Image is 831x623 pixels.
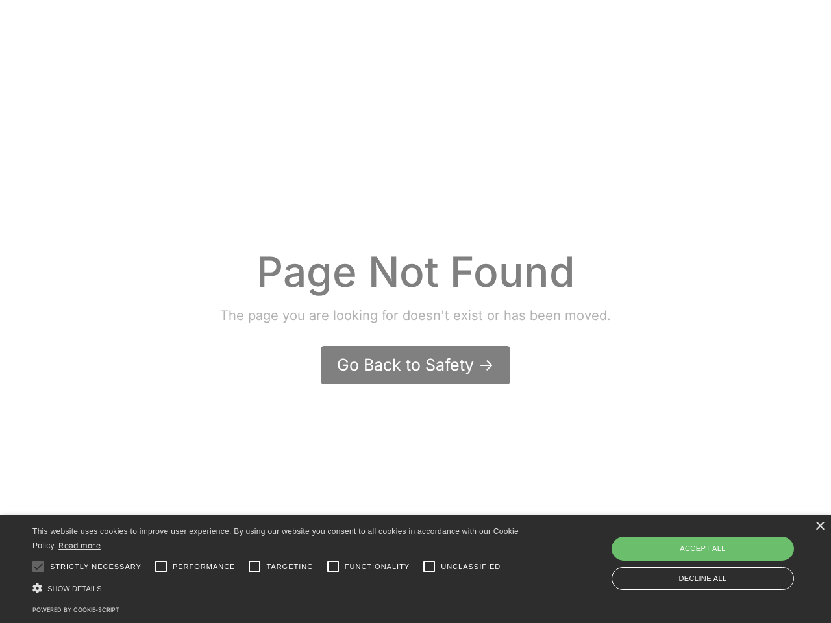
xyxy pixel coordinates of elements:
[266,561,313,572] span: Targeting
[220,304,611,326] div: The page you are looking for doesn't exist or has been moved.
[345,561,410,572] span: Functionality
[32,527,519,551] span: This website uses cookies to improve user experience. By using our website you consent to all coo...
[220,246,611,298] div: Page Not Found
[32,606,119,613] a: Powered by cookie-script
[612,537,794,560] div: Accept all
[337,354,494,376] div: Go Back to Safety ->
[173,561,236,572] span: Performance
[615,483,831,623] iframe: Chat Widget
[321,346,510,384] a: Go Back to Safety ->
[50,561,142,572] span: Strictly necessary
[58,541,101,550] a: Read more
[32,581,530,595] div: Show details
[47,585,102,592] span: Show details
[612,567,794,590] div: Decline all
[441,561,501,572] span: Unclassified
